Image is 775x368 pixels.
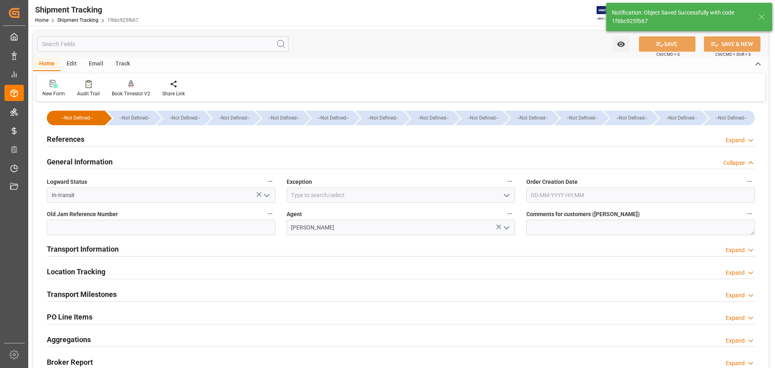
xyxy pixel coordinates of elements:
div: --Not Defined-- [703,111,755,125]
input: DD-MM-YYYY HH:MM [526,187,755,203]
div: --Not Defined-- [306,111,353,125]
span: Logward Status [47,178,87,186]
div: --Not Defined-- [711,111,751,125]
div: --Not Defined-- [554,111,602,125]
a: Shipment Tracking [57,17,98,23]
h2: Transport Information [47,244,119,254]
div: Notification: Object Saved Successfully with code 1f6bc925fb67 [612,8,751,25]
div: Expand [726,136,745,145]
span: Agent [287,210,302,219]
span: Comments for customers ([PERSON_NAME]) [526,210,640,219]
div: --Not Defined-- [413,111,452,125]
div: --Not Defined-- [115,111,155,125]
div: Email [83,57,109,71]
div: --Not Defined-- [314,111,353,125]
img: Exertis%20JAM%20-%20Email%20Logo.jpg_1722504956.jpg [597,6,624,20]
button: SAVE [639,36,695,52]
div: --Not Defined-- [256,111,304,125]
button: open menu [260,189,272,202]
input: Type to search/select [287,187,515,203]
button: SAVE & NEW [704,36,760,52]
div: Expand [726,314,745,322]
div: --Not Defined-- [604,111,651,125]
h2: Aggregations [47,334,91,345]
div: --Not Defined-- [47,111,105,125]
div: Expand [726,246,745,254]
button: open menu [500,221,512,234]
h2: References [47,134,84,145]
div: --Not Defined-- [463,111,503,125]
h2: General Information [47,156,113,167]
div: Audit Trail [77,90,100,97]
div: Shipment Tracking [35,4,138,16]
button: open menu [613,36,629,52]
span: Exception [287,178,312,186]
div: Expand [726,291,745,300]
div: Collapse [723,159,745,167]
button: Order Creation Date [744,176,755,187]
input: Type to search/select [47,187,275,203]
div: --Not Defined-- [455,111,503,125]
div: --Not Defined-- [206,111,254,125]
div: --Not Defined-- [363,111,403,125]
input: Search Fields [37,36,289,52]
div: --Not Defined-- [107,111,155,125]
h2: PO Line Items [47,311,92,322]
div: --Not Defined-- [662,111,701,125]
div: --Not Defined-- [264,111,304,125]
span: Ctrl/CMD + Shift + S [715,51,751,57]
div: --Not Defined-- [654,111,701,125]
div: --Not Defined-- [513,111,552,125]
span: Ctrl/CMD + S [656,51,680,57]
button: open menu [500,189,512,202]
div: Edit [61,57,83,71]
div: Track [109,57,136,71]
button: Logward Status [265,176,275,187]
div: Expand [726,269,745,277]
h2: Broker Report [47,357,93,368]
div: Home [33,57,61,71]
div: --Not Defined-- [355,111,403,125]
h2: Location Tracking [47,266,105,277]
span: Old Jam Reference Number [47,210,118,219]
div: --Not Defined-- [612,111,651,125]
div: --Not Defined-- [55,111,99,125]
div: Book Timeslot V2 [112,90,150,97]
div: --Not Defined-- [562,111,602,125]
button: Old Jam Reference Number [265,208,275,219]
button: Comments for customers ([PERSON_NAME]) [744,208,755,219]
div: Share Link [162,90,185,97]
div: Expand [726,336,745,345]
button: Agent [505,208,515,219]
div: --Not Defined-- [165,111,204,125]
a: Home [35,17,48,23]
div: --Not Defined-- [157,111,204,125]
h2: Transport Milestones [47,289,117,300]
div: --Not Defined-- [505,111,552,125]
button: Exception [505,176,515,187]
span: Order Creation Date [526,178,578,186]
div: New Form [42,90,65,97]
div: Expand [726,359,745,368]
div: --Not Defined-- [214,111,254,125]
div: --Not Defined-- [405,111,452,125]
